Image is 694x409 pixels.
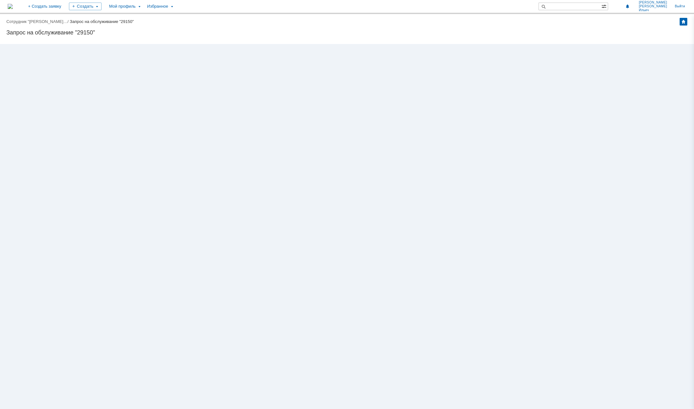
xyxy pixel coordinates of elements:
span: [PERSON_NAME] [639,4,667,8]
span: [PERSON_NAME] [639,1,667,4]
a: Сотрудник "[PERSON_NAME]… [6,19,67,24]
div: / [6,19,70,24]
span: Расширенный поиск [601,3,608,9]
div: Изменить домашнюю страницу [680,18,687,26]
div: Создать [69,3,102,10]
span: Ильич [639,8,667,12]
div: Запрос на обслуживание "29150" [70,19,134,24]
img: logo [8,4,13,9]
a: Перейти на домашнюю страницу [8,4,13,9]
div: Запрос на обслуживание "29150" [6,29,688,36]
